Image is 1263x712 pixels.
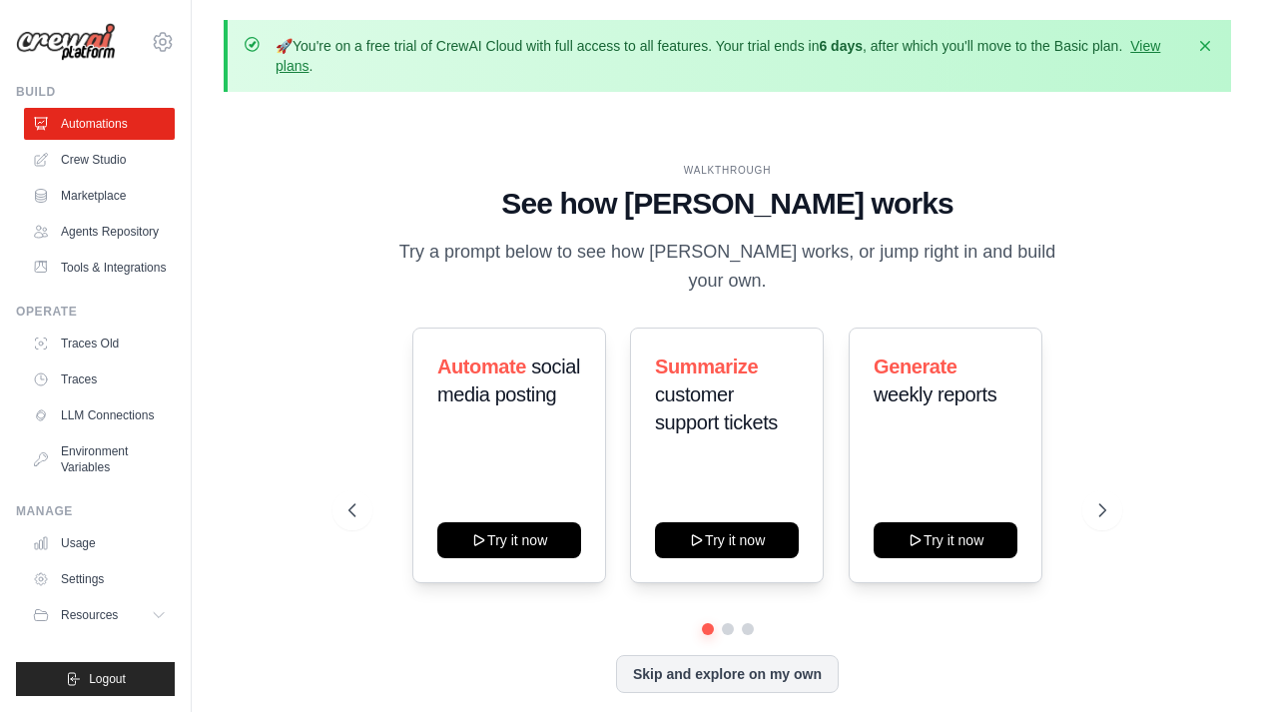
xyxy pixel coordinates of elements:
button: Skip and explore on my own [616,655,839,693]
span: customer support tickets [655,383,778,433]
img: Logo [16,23,116,62]
span: Logout [89,671,126,687]
p: You're on a free trial of CrewAI Cloud with full access to all features. Your trial ends in , aft... [276,36,1183,76]
span: Automate [437,356,526,377]
a: Agents Repository [24,216,175,248]
div: WALKTHROUGH [348,163,1106,178]
a: Crew Studio [24,144,175,176]
div: Operate [16,304,175,320]
button: Try it now [655,522,799,558]
strong: 🚀 [276,38,293,54]
h1: See how [PERSON_NAME] works [348,186,1106,222]
a: Usage [24,527,175,559]
div: Manage [16,503,175,519]
button: Resources [24,599,175,631]
p: Try a prompt below to see how [PERSON_NAME] works, or jump right in and build your own. [392,238,1063,297]
a: Traces Old [24,328,175,359]
a: Marketplace [24,180,175,212]
a: Settings [24,563,175,595]
span: social media posting [437,356,580,405]
span: weekly reports [874,383,996,405]
strong: 6 days [819,38,863,54]
a: Traces [24,363,175,395]
button: Try it now [437,522,581,558]
a: Tools & Integrations [24,252,175,284]
a: Environment Variables [24,435,175,483]
span: Resources [61,607,118,623]
div: Build [16,84,175,100]
a: LLM Connections [24,399,175,431]
button: Logout [16,662,175,696]
span: Summarize [655,356,758,377]
span: Generate [874,356,957,377]
a: Automations [24,108,175,140]
button: Try it now [874,522,1017,558]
